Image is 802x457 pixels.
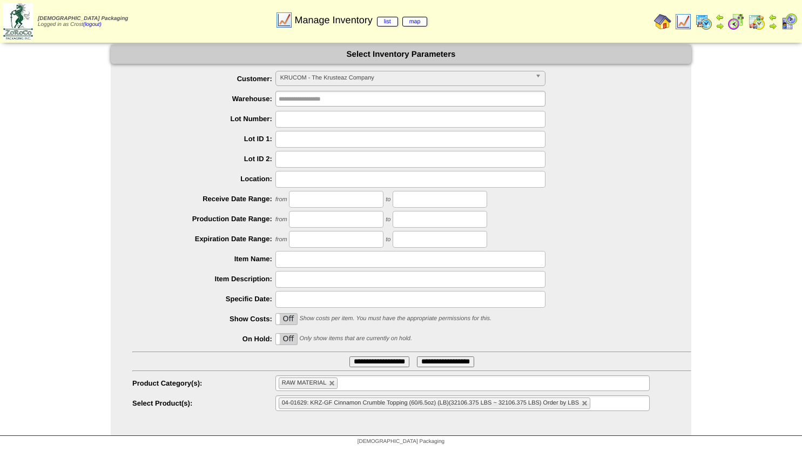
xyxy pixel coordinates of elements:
label: Warehouse: [132,95,275,103]
label: Customer: [132,75,275,83]
img: calendarcustomer.gif [780,13,798,30]
img: line_graph.gif [675,13,692,30]
span: to [386,216,390,223]
span: [DEMOGRAPHIC_DATA] Packaging [358,439,444,445]
label: On Hold: [132,335,275,343]
img: arrowleft.gif [769,13,777,22]
label: Production Date Range: [132,215,275,223]
img: calendarprod.gif [695,13,712,30]
span: [DEMOGRAPHIC_DATA] Packaging [38,16,128,22]
label: Specific Date: [132,295,275,303]
label: Off [276,334,297,345]
span: Logged in as Crost [38,16,128,28]
img: arrowright.gif [716,22,724,30]
label: Location: [132,175,275,183]
div: OnOff [275,313,298,325]
span: Manage Inventory [295,15,428,26]
label: Lot ID 2: [132,155,275,163]
label: Product Category(s): [132,379,275,387]
img: arrowright.gif [769,22,777,30]
a: map [402,17,428,27]
span: to [386,236,390,243]
img: zoroco-logo-small.webp [3,3,33,39]
label: Lot Number: [132,115,275,123]
span: Only show items that are currently on hold. [299,335,412,342]
div: Select Inventory Parameters [111,45,691,64]
label: Off [276,314,297,324]
span: from [275,196,287,203]
img: home.gif [654,13,671,30]
label: Item Description: [132,275,275,283]
span: from [275,236,287,243]
label: Show Costs: [132,315,275,323]
label: Item Name: [132,255,275,263]
img: calendarblend.gif [727,13,745,30]
img: calendarinout.gif [748,13,765,30]
span: 04-01629: KRZ-GF Cinnamon Crumble Topping (60/6.5oz) (LB)(32106.375 LBS ~ 32106.375 LBS) Order by... [282,400,579,406]
span: from [275,216,287,223]
a: list [377,17,398,27]
label: Expiration Date Range: [132,235,275,243]
span: RAW MATERIAL [282,380,327,386]
span: KRUCOM - The Krusteaz Company [280,71,531,84]
label: Receive Date Range: [132,195,275,203]
label: Lot ID 1: [132,135,275,143]
img: line_graph.gif [275,11,293,29]
div: OnOff [275,333,298,345]
img: arrowleft.gif [716,13,724,22]
span: to [386,196,390,203]
span: Show costs per item. You must have the appropriate permissions for this. [299,315,491,322]
a: (logout) [83,22,102,28]
label: Select Product(s): [132,399,275,407]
